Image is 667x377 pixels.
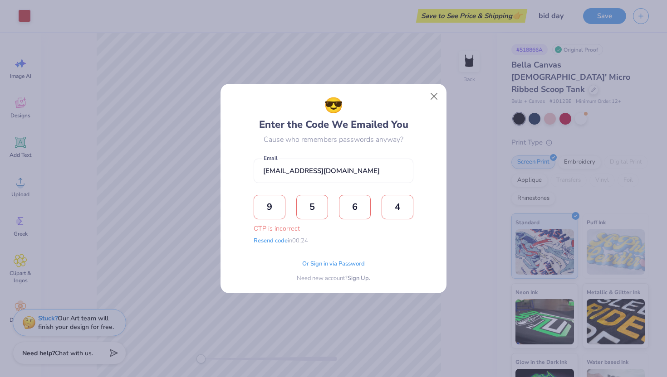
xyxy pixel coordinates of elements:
span: Or Sign in via Password [302,260,365,269]
input: 0 [339,195,371,219]
div: Need new account? [297,274,370,283]
div: OTP is incorrect [254,224,413,234]
button: Close [426,88,443,105]
div: Enter the Code We Emailed You [259,94,408,132]
div: in 00:24 [254,237,308,246]
button: Resend code [254,237,288,246]
span: Sign Up. [348,274,370,283]
input: 0 [254,195,285,219]
input: 0 [382,195,413,219]
div: Cause who remembers passwords anyway? [264,134,403,145]
input: 0 [296,195,328,219]
span: 😎 [324,94,343,117]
